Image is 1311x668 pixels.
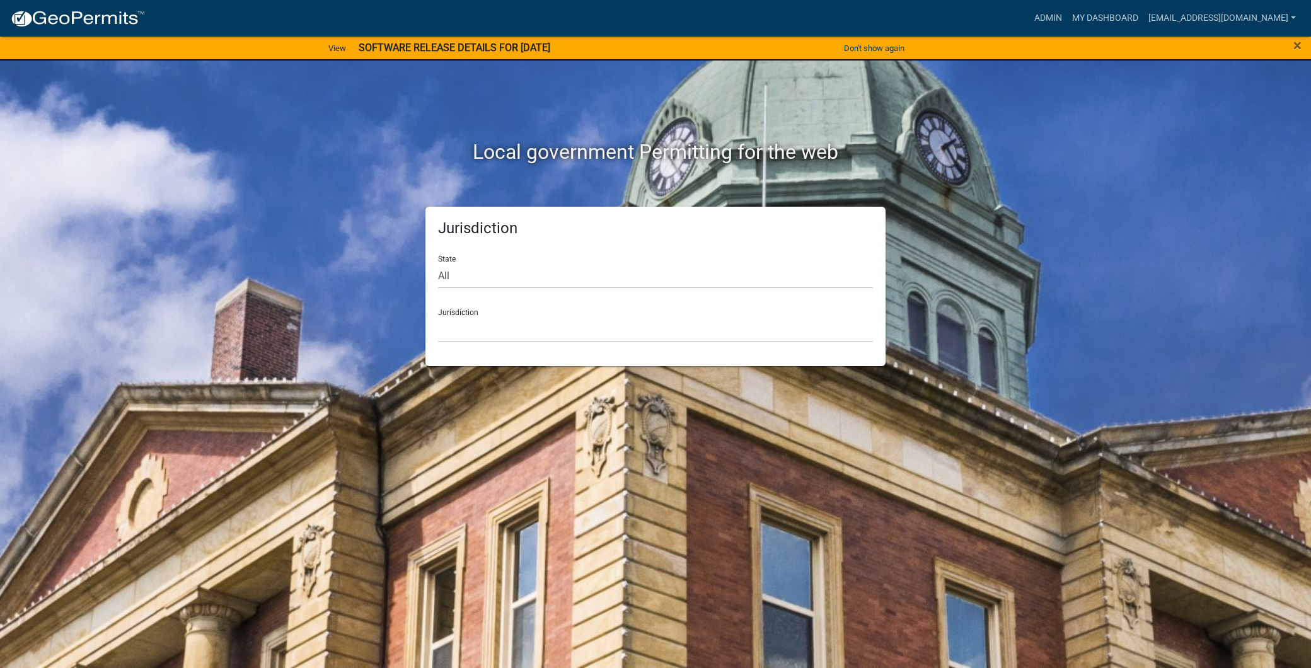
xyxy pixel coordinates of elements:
button: Don't show again [839,38,910,59]
h2: Local government Permitting for the web [306,140,1005,164]
strong: SOFTWARE RELEASE DETAILS FOR [DATE] [359,42,550,54]
a: View [323,38,351,59]
button: Close [1293,38,1302,53]
a: [EMAIL_ADDRESS][DOMAIN_NAME] [1143,6,1301,30]
a: Admin [1029,6,1067,30]
h5: Jurisdiction [438,219,873,238]
span: × [1293,37,1302,54]
a: My Dashboard [1067,6,1143,30]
